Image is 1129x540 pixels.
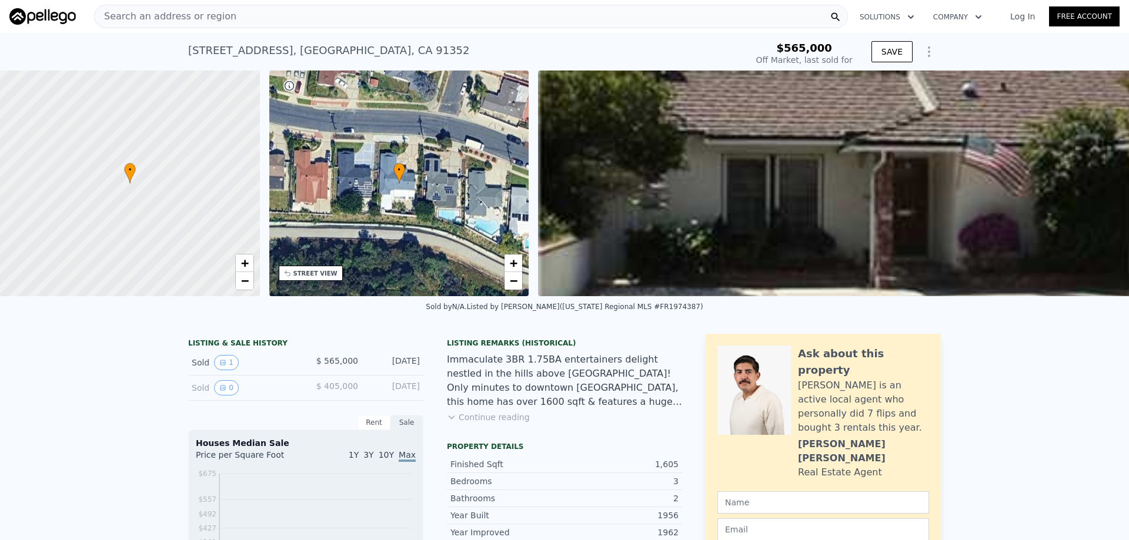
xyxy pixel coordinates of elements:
[196,437,416,449] div: Houses Median Sale
[124,165,136,175] span: •
[450,458,564,470] div: Finished Sqft
[756,54,853,66] div: Off Market, last sold for
[510,256,517,270] span: +
[198,510,216,518] tspan: $492
[379,450,394,459] span: 10Y
[393,163,405,183] div: •
[447,442,682,451] div: Property details
[198,469,216,478] tspan: $675
[850,6,924,28] button: Solutions
[316,381,358,391] span: $ 405,000
[236,254,253,272] a: Zoom in
[717,491,929,514] input: Name
[510,273,517,288] span: −
[390,415,423,430] div: Sale
[124,163,136,183] div: •
[467,303,703,311] div: Listed by [PERSON_NAME] ([US_STATE] Regional MLS #FR1974387)
[192,355,296,370] div: Sold
[368,355,420,370] div: [DATE]
[95,9,236,24] span: Search an address or region
[996,11,1049,22] a: Log In
[917,40,941,63] button: Show Options
[450,475,564,487] div: Bedrooms
[505,254,522,272] a: Zoom in
[426,303,466,311] div: Sold by N/A .
[798,437,929,465] div: [PERSON_NAME] [PERSON_NAME]
[447,338,682,348] div: Listing Remarks (Historical)
[214,355,239,370] button: View historical data
[776,42,832,54] span: $565,000
[564,475,679,487] div: 3
[241,273,248,288] span: −
[505,272,522,290] a: Zoom out
[188,338,423,350] div: LISTING & SALE HISTORY
[564,492,679,504] div: 2
[293,269,338,278] div: STREET VIEW
[447,411,530,423] button: Continue reading
[564,526,679,538] div: 1962
[798,465,882,479] div: Real Estate Agent
[349,450,359,459] span: 1Y
[798,346,929,378] div: Ask about this property
[368,380,420,395] div: [DATE]
[450,492,564,504] div: Bathrooms
[316,356,358,365] span: $ 565,000
[564,509,679,521] div: 1956
[924,6,991,28] button: Company
[447,353,682,409] div: Immaculate 3BR 1.75BA entertainers delight nestled in the hills above [GEOGRAPHIC_DATA]! Only min...
[214,380,239,395] button: View historical data
[393,165,405,175] span: •
[358,415,390,430] div: Rent
[9,8,76,25] img: Pellego
[564,458,679,470] div: 1,605
[236,272,253,290] a: Zoom out
[450,509,564,521] div: Year Built
[1049,6,1120,26] a: Free Account
[198,495,216,504] tspan: $557
[188,42,470,59] div: [STREET_ADDRESS] , [GEOGRAPHIC_DATA] , CA 91352
[450,526,564,538] div: Year Improved
[798,378,929,435] div: [PERSON_NAME] is an active local agent who personally did 7 flips and bought 3 rentals this year.
[871,41,913,62] button: SAVE
[192,380,296,395] div: Sold
[241,256,248,270] span: +
[196,449,306,468] div: Price per Square Foot
[363,450,373,459] span: 3Y
[198,524,216,532] tspan: $427
[399,450,416,462] span: Max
